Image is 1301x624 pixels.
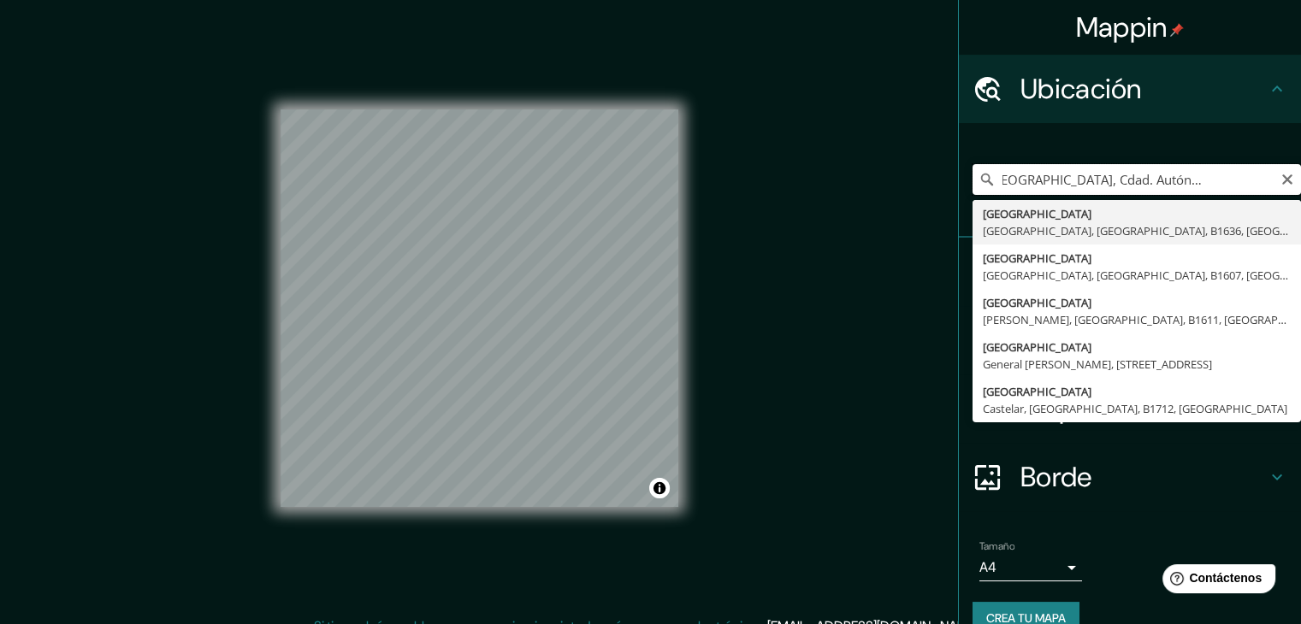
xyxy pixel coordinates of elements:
[983,250,1291,267] div: [GEOGRAPHIC_DATA]
[1280,170,1294,186] button: Claro
[983,400,1291,417] div: Castelar, [GEOGRAPHIC_DATA], B1712, [GEOGRAPHIC_DATA]
[959,443,1301,511] div: Borde
[1076,9,1168,45] font: Mappin
[973,164,1301,195] input: Elige tu ciudad o zona
[649,478,670,498] button: Activar o desactivar atribución
[959,306,1301,374] div: Estilo
[983,338,1291,356] div: [GEOGRAPHIC_DATA]
[1020,71,1142,107] font: Ubicación
[281,109,678,507] canvas: Mapa
[979,554,1082,581] div: A4
[959,374,1301,443] div: Disposición
[983,222,1291,239] div: [GEOGRAPHIC_DATA], [GEOGRAPHIC_DATA], B1636, [GEOGRAPHIC_DATA]
[1149,557,1282,605] iframe: Lanzador de widgets de ayuda
[979,558,996,576] font: A4
[983,356,1291,373] div: General [PERSON_NAME], [STREET_ADDRESS]
[983,383,1291,400] div: [GEOGRAPHIC_DATA]
[983,294,1291,311] div: [GEOGRAPHIC_DATA]
[983,205,1291,222] div: [GEOGRAPHIC_DATA]
[959,55,1301,123] div: Ubicación
[983,311,1291,328] div: [PERSON_NAME], [GEOGRAPHIC_DATA], B1611, [GEOGRAPHIC_DATA]
[979,539,1014,553] font: Tamaño
[1170,23,1184,37] img: pin-icon.png
[983,267,1291,284] div: [GEOGRAPHIC_DATA], [GEOGRAPHIC_DATA], B1607, [GEOGRAPHIC_DATA]
[1020,459,1092,495] font: Borde
[959,238,1301,306] div: Patas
